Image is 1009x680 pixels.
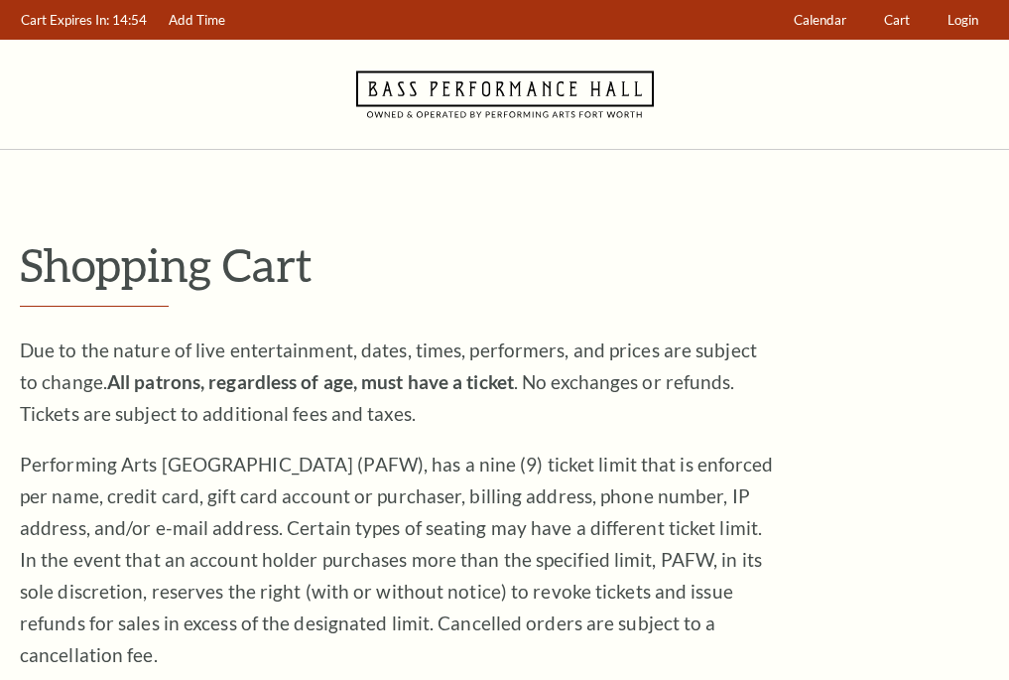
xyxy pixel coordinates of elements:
[794,12,846,28] span: Calendar
[875,1,920,40] a: Cart
[785,1,856,40] a: Calendar
[112,12,147,28] span: 14:54
[107,370,514,393] strong: All patrons, regardless of age, must have a ticket
[20,339,757,425] span: Due to the nature of live entertainment, dates, times, performers, and prices are subject to chan...
[884,12,910,28] span: Cart
[939,1,988,40] a: Login
[20,449,774,671] p: Performing Arts [GEOGRAPHIC_DATA] (PAFW), has a nine (9) ticket limit that is enforced per name, ...
[21,12,109,28] span: Cart Expires In:
[947,12,978,28] span: Login
[20,239,989,290] p: Shopping Cart
[160,1,235,40] a: Add Time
